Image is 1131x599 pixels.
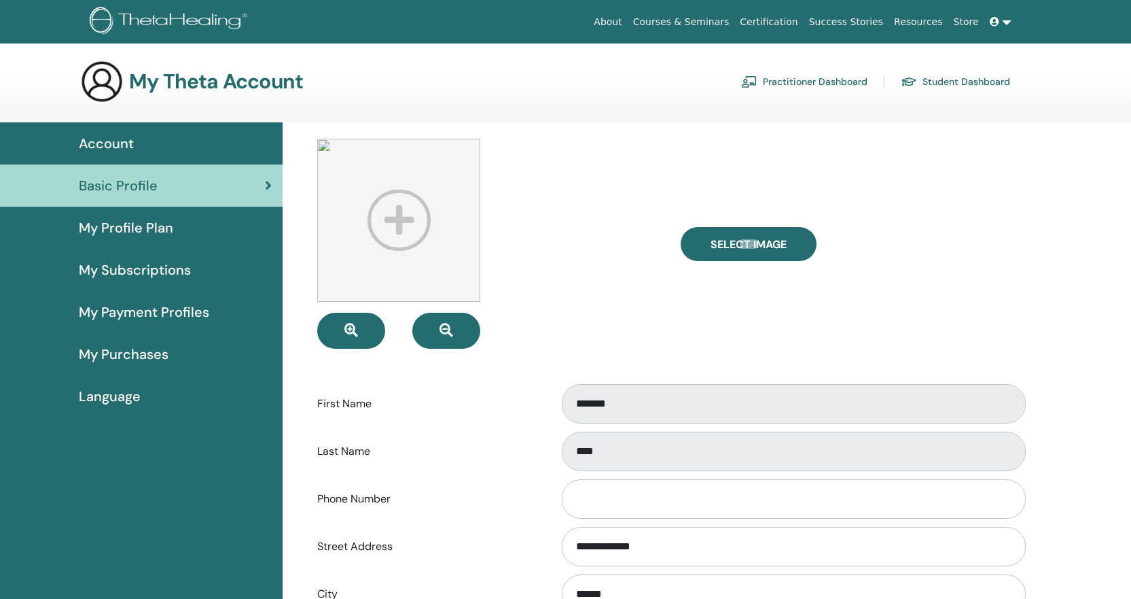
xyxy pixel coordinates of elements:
[901,71,1010,92] a: Student Dashboard
[79,260,191,280] span: My Subscriptions
[79,218,173,238] span: My Profile Plan
[734,10,803,35] a: Certification
[740,239,757,249] input: Select Image
[628,10,735,35] a: Courses & Seminars
[307,391,549,417] label: First Name
[79,133,134,154] span: Account
[741,71,867,92] a: Practitioner Dashboard
[79,175,158,196] span: Basic Profile
[804,10,888,35] a: Success Stories
[90,7,252,37] img: logo.png
[317,139,480,302] img: profile
[307,439,549,464] label: Last Name
[307,534,549,560] label: Street Address
[129,69,303,94] h3: My Theta Account
[741,75,757,88] img: chalkboard-teacher.svg
[588,10,627,35] a: About
[79,302,209,322] span: My Payment Profiles
[307,486,549,512] label: Phone Number
[948,10,984,35] a: Store
[80,60,124,103] img: generic-user-icon.jpg
[901,76,917,88] img: graduation-cap.svg
[79,344,168,364] span: My Purchases
[711,237,787,252] span: Select Image
[79,386,141,407] span: Language
[888,10,948,35] a: Resources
